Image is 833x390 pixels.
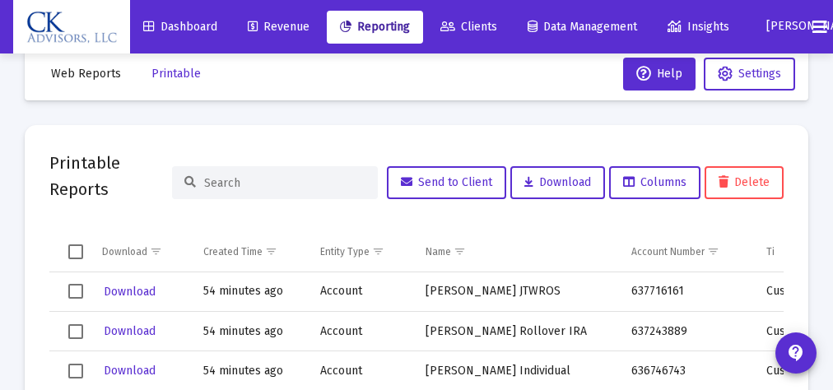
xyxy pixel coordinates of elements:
[26,11,118,44] img: Dashboard
[138,58,214,91] button: Printable
[340,20,410,34] span: Reporting
[707,245,719,258] span: Show filter options for column 'Account Number'
[248,20,309,34] span: Revenue
[514,11,650,44] a: Data Management
[151,67,201,81] span: Printable
[102,319,157,343] button: Download
[130,11,230,44] a: Dashboard
[309,312,415,351] td: Account
[49,150,172,202] h2: Printable Reports
[192,312,309,351] td: 54 minutes ago
[102,280,157,304] button: Download
[528,20,637,34] span: Data Management
[203,245,263,258] div: Created Time
[738,67,781,81] span: Settings
[309,272,415,312] td: Account
[705,166,784,199] button: Delete
[620,312,755,351] td: 637243889
[104,324,156,338] span: Download
[440,20,497,34] span: Clients
[704,58,795,91] button: Settings
[414,312,620,351] td: [PERSON_NAME] Rollover IRA
[143,20,217,34] span: Dashboard
[620,232,755,272] td: Column Account Number
[654,11,742,44] a: Insights
[454,245,466,258] span: Show filter options for column 'Name'
[68,284,83,299] div: Select row
[620,272,755,312] td: 637716161
[631,245,705,258] div: Account Number
[414,232,620,272] td: Column Name
[102,245,147,258] div: Download
[623,58,696,91] button: Help
[51,67,121,81] span: Web Reports
[265,245,277,258] span: Show filter options for column 'Created Time'
[102,359,157,383] button: Download
[68,364,83,378] div: Select row
[387,166,506,199] button: Send to Client
[192,272,309,312] td: 54 minutes ago
[609,166,700,199] button: Columns
[192,232,309,272] td: Column Created Time
[320,245,370,258] div: Entity Type
[636,67,682,81] span: Help
[327,11,423,44] a: Reporting
[104,364,156,378] span: Download
[747,10,799,43] button: [PERSON_NAME]
[524,175,591,189] span: Download
[786,343,806,363] mat-icon: contact_support
[68,324,83,339] div: Select row
[414,272,620,312] td: [PERSON_NAME] JTWROS
[68,244,83,259] div: Select all
[150,245,162,258] span: Show filter options for column 'Download'
[510,166,605,199] button: Download
[38,58,134,91] button: Web Reports
[104,285,156,299] span: Download
[719,175,770,189] span: Delete
[427,11,510,44] a: Clients
[426,245,451,258] div: Name
[235,11,323,44] a: Revenue
[372,245,384,258] span: Show filter options for column 'Entity Type'
[668,20,729,34] span: Insights
[623,175,686,189] span: Columns
[91,232,192,272] td: Column Download
[204,176,365,190] input: Search
[401,175,492,189] span: Send to Client
[309,232,415,272] td: Column Entity Type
